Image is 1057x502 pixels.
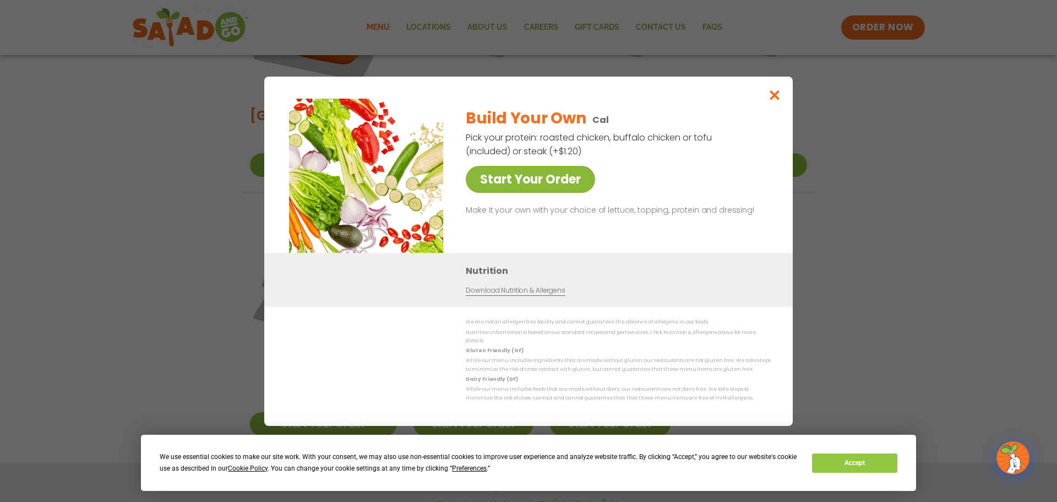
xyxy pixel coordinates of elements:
a: Start Your Order [466,166,595,193]
h2: Build Your Own [466,107,586,130]
strong: Dairy Friendly (DF) [466,376,517,382]
button: Accept [812,454,897,473]
span: Preferences [452,465,487,472]
p: Pick your protein: roasted chicken, buffalo chicken or tofu (included) or steak (+$1.20) [466,131,713,158]
button: Close modal [757,77,793,114]
p: While our menu includes ingredients that are made without gluten, our restaurants are not gluten ... [466,357,771,374]
p: Make it your own with your choice of lettuce, topping, protein and dressing! [466,204,766,217]
a: Download Nutrition & Allergens [466,285,565,296]
p: While our menu includes foods that are made without dairy, our restaurants are not dairy free. We... [466,385,771,402]
strong: Gluten Friendly (GF) [466,347,523,354]
div: We use essential cookies to make our site work. With your consent, we may also use non-essential ... [160,451,799,474]
p: Nutrition information is based on our standard recipes and portion sizes. Click Nutrition & Aller... [466,328,771,345]
img: Featured product photo for Build Your Own [289,99,443,253]
p: We are not an allergen free facility and cannot guarantee the absence of allergens in our foods. [466,318,771,326]
img: wpChatIcon [998,442,1028,473]
div: Cookie Consent Prompt [141,435,916,491]
h3: Nutrition [466,264,776,278]
p: Cal [592,113,609,127]
span: Cookie Policy [228,465,268,472]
